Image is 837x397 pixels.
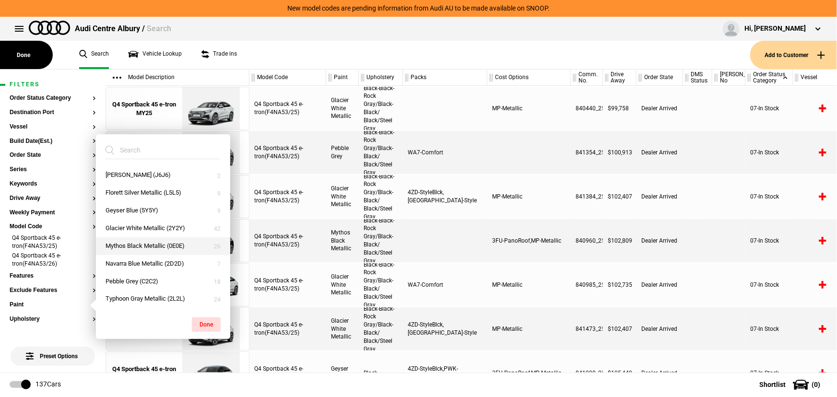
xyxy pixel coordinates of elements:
[683,70,712,86] div: DMS Status
[10,109,96,116] button: Destination Port
[603,219,637,262] div: $102,809
[403,131,487,174] div: WA7-Comfort
[712,70,745,86] div: [PERSON_NAME] No
[745,87,793,130] div: 07-In Stock
[745,373,837,397] button: Shortlist(0)
[177,352,244,395] img: Audi_F4NA53_25_EI_5Y5Y_3FU_4ZD_WA2_FB5_PWK_2FS_55K_QQ9_(Nadin:_2FS_3FU_4ZD_55K_6FJ_C15_FB5_PWK_QQ...
[10,223,96,230] button: Model Code
[637,307,683,350] div: Dealer Arrived
[10,109,96,124] section: Destination Port
[812,381,820,388] span: ( 0 )
[744,24,806,34] div: Hi, [PERSON_NAME]
[487,175,571,218] div: MP-Metallic
[745,307,793,350] div: 07-In Stock
[326,131,359,174] div: Pebble Grey
[603,87,637,130] div: $99,758
[111,100,177,117] div: Q4 Sportback 45 e-tron MY25
[96,166,230,184] button: [PERSON_NAME] (J6J6)
[128,41,182,69] a: Vehicle Lookup
[249,70,326,86] div: Model Code
[10,273,96,287] section: Features
[96,290,230,308] button: Typhoon Gray Metallic (2L2L)
[571,307,603,350] div: 841473_25
[10,82,96,88] h1: Filters
[571,219,603,262] div: 840960_25
[249,263,326,306] div: Q4 Sportback 45 e-tron(F4NA53/25)
[403,70,487,86] div: Packs
[637,87,683,130] div: Dealer Arrived
[10,252,96,269] li: Q4 Sportback 45 e-tron(F4NA53/26)
[10,138,96,152] section: Build Date(Est.)
[359,87,403,130] div: Black-Black-Rock Gray/Black-Black/ Black/Steel Gray
[571,175,603,218] div: 841384_25
[10,273,96,280] button: Features
[96,184,230,202] button: Florett Silver Metallic (L5L5)
[603,131,637,174] div: $100,913
[745,70,792,86] div: Order Status Category
[249,87,326,130] div: Q4 Sportback 45 e-tron(F4NA53/25)
[96,220,230,237] button: Glacier White Metallic (2Y2Y)
[359,219,403,262] div: Black-Black-Rock Gray/Black-Black/ Black/Steel Gray
[487,219,571,262] div: 3FU-PanoRoof,MP-Metallic
[249,175,326,218] div: Q4 Sportback 45 e-tron(F4NA53/25)
[637,219,683,262] div: Dealer Arrived
[745,351,793,395] div: 07-In Stock
[249,131,326,174] div: Q4 Sportback 45 e-tron(F4NA53/25)
[10,95,96,109] section: Order Status Category
[10,195,96,210] section: Drive Away
[637,175,683,218] div: Dealer Arrived
[111,131,177,175] a: Q4 Sportback 45 e-tron MY25
[10,316,96,323] button: Upholstery
[359,263,403,306] div: Black-Black-Rock Gray/Black-Black/ Black/Steel Gray
[75,23,171,34] div: Audi Centre Albury /
[10,223,96,273] section: Model CodeQ4 Sportback 45 e-tron(F4NA53/25)Q4 Sportback 45 e-tron(F4NA53/26)
[745,131,793,174] div: 07-In Stock
[111,365,177,382] div: Q4 Sportback 45 e-tron MY25
[192,317,221,332] button: Done
[147,24,171,33] span: Search
[249,219,326,262] div: Q4 Sportback 45 e-tron(F4NA53/25)
[403,175,487,218] div: 4ZD-StyleBlck,[GEOGRAPHIC_DATA]-Style
[10,166,96,173] button: Series
[10,302,96,308] button: Paint
[487,351,571,395] div: 3FU-PanoRoof,MP-Metallic
[10,210,96,224] section: Weekly Payment
[10,152,96,166] section: Order State
[326,263,359,306] div: Glacier White Metallic
[10,234,96,252] li: Q4 Sportback 45 e-tron(F4NA53/25)
[106,70,249,86] div: Model Description
[326,219,359,262] div: Mythos Black Metallic
[10,181,96,187] button: Keywords
[326,307,359,350] div: Glacier White Metallic
[571,351,603,395] div: 841998_25
[359,70,402,86] div: Upholstery
[359,131,403,174] div: Black-Black-Rock Gray/Black-Black/ Black/Steel Gray
[111,352,177,395] a: Q4 Sportback 45 e-tron MY25
[326,175,359,218] div: Glacier White Metallic
[571,87,603,130] div: 840440_25
[177,131,244,175] img: Audi_F4NA53_25_AO_C2C2_WA7_PY5_PYY_(Nadin:_C15_PY5_PYY_S7E_S9S_WA7)_ext.png
[10,166,96,181] section: Series
[403,263,487,306] div: WA7-Comfort
[745,175,793,218] div: 07-In Stock
[359,307,403,350] div: Black-Black-Rock Gray/Black-Black/ Black/Steel Gray
[487,307,571,350] div: MP-Metallic
[111,87,177,130] a: Q4 Sportback 45 e-tron MY25
[326,70,358,86] div: Paint
[750,41,837,69] button: Add to Customer
[10,210,96,216] button: Weekly Payment
[637,263,683,306] div: Dealer Arrived
[10,302,96,316] section: Paint
[571,131,603,174] div: 841354_25
[603,351,637,395] div: $105,449
[10,181,96,195] section: Keywords
[96,237,230,255] button: Mythos Black Metallic (0E0E)
[96,273,230,291] button: Pebble Grey (C2C2)
[403,307,487,350] div: 4ZD-StyleBlck,[GEOGRAPHIC_DATA]-Style
[403,351,487,395] div: 4ZD-StyleBlck,PWK-SLineIntPkg,WA2-Style
[571,263,603,306] div: 840985_25
[10,95,96,102] button: Order Status Category
[201,41,237,69] a: Trade ins
[637,131,683,174] div: Dealer Arrived
[29,21,70,35] img: audi.png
